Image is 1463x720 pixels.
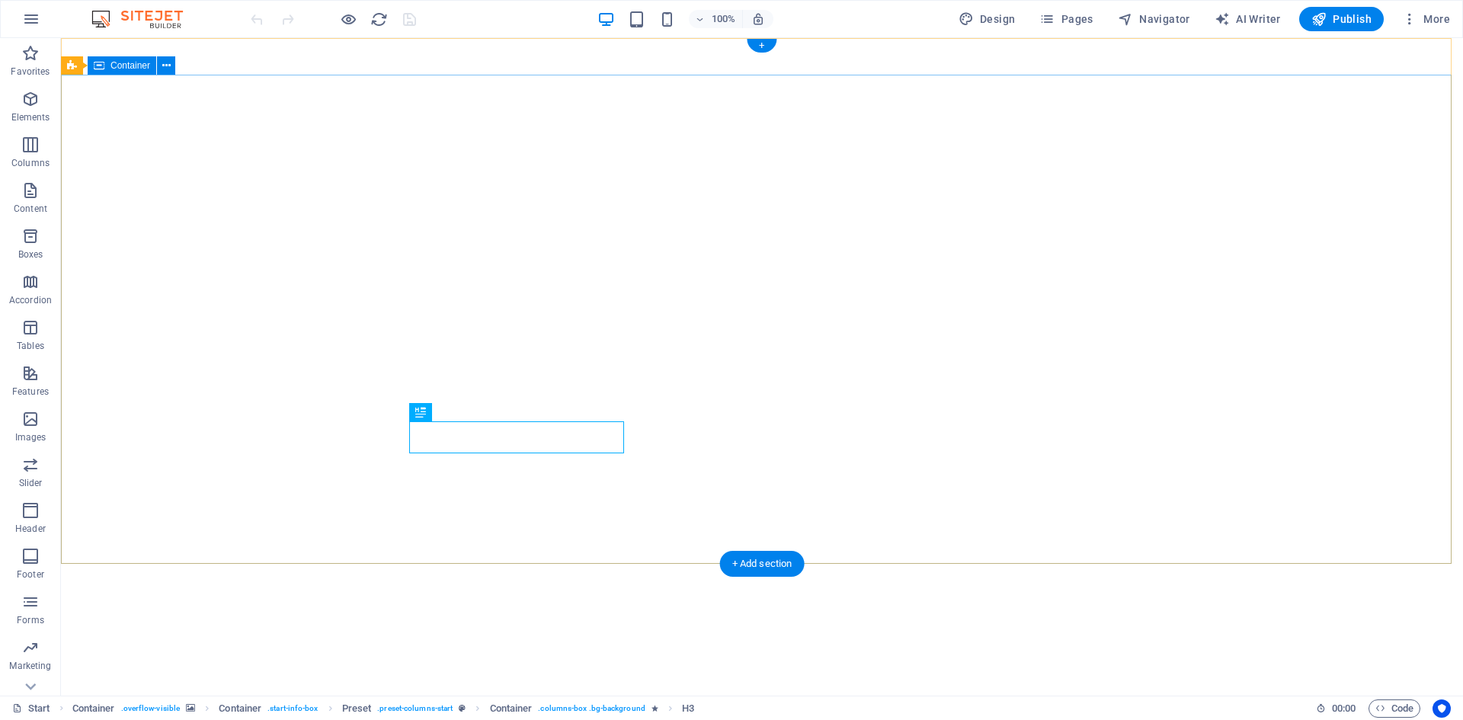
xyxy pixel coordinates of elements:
[952,7,1022,31] div: Design (Ctrl+Alt+Y)
[1433,699,1451,718] button: Usercentrics
[17,614,44,626] p: Forms
[370,10,388,28] button: reload
[1215,11,1281,27] span: AI Writer
[9,660,51,672] p: Marketing
[720,551,805,577] div: + Add section
[110,61,150,70] span: Container
[1332,699,1356,718] span: 00 00
[1033,7,1099,31] button: Pages
[88,10,202,28] img: Editor Logo
[538,699,645,718] span: . columns-box .bg-background
[11,157,50,169] p: Columns
[342,699,372,718] span: Click to select. Double-click to edit
[9,294,52,306] p: Accordion
[339,10,357,28] button: Click here to leave preview mode and continue editing
[682,699,694,718] span: Click to select. Double-click to edit
[1208,7,1287,31] button: AI Writer
[1375,699,1413,718] span: Code
[219,699,261,718] span: Click to select. Double-click to edit
[1118,11,1190,27] span: Navigator
[1402,11,1450,27] span: More
[490,699,533,718] span: Click to select. Double-click to edit
[186,704,195,712] i: This element contains a background
[11,111,50,123] p: Elements
[14,203,47,215] p: Content
[1369,699,1420,718] button: Code
[12,386,49,398] p: Features
[689,10,743,28] button: 100%
[18,248,43,261] p: Boxes
[72,699,695,718] nav: breadcrumb
[712,10,736,28] h6: 100%
[377,699,453,718] span: . preset-columns-start
[19,477,43,489] p: Slider
[15,523,46,535] p: Header
[370,11,388,28] i: Reload page
[121,699,181,718] span: . overflow-visible
[72,699,115,718] span: Click to select. Double-click to edit
[11,66,50,78] p: Favorites
[15,431,46,443] p: Images
[952,7,1022,31] button: Design
[1396,7,1456,31] button: More
[1311,11,1372,27] span: Publish
[17,568,44,581] p: Footer
[12,699,50,718] a: Click to cancel selection. Double-click to open Pages
[1343,702,1345,714] span: :
[1039,11,1093,27] span: Pages
[751,12,765,26] i: On resize automatically adjust zoom level to fit chosen device.
[1316,699,1356,718] h6: Session time
[747,39,776,53] div: +
[459,704,466,712] i: This element is a customizable preset
[267,699,318,718] span: . start-info-box
[651,704,658,712] i: Element contains an animation
[959,11,1016,27] span: Design
[1299,7,1384,31] button: Publish
[17,340,44,352] p: Tables
[1112,7,1196,31] button: Navigator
